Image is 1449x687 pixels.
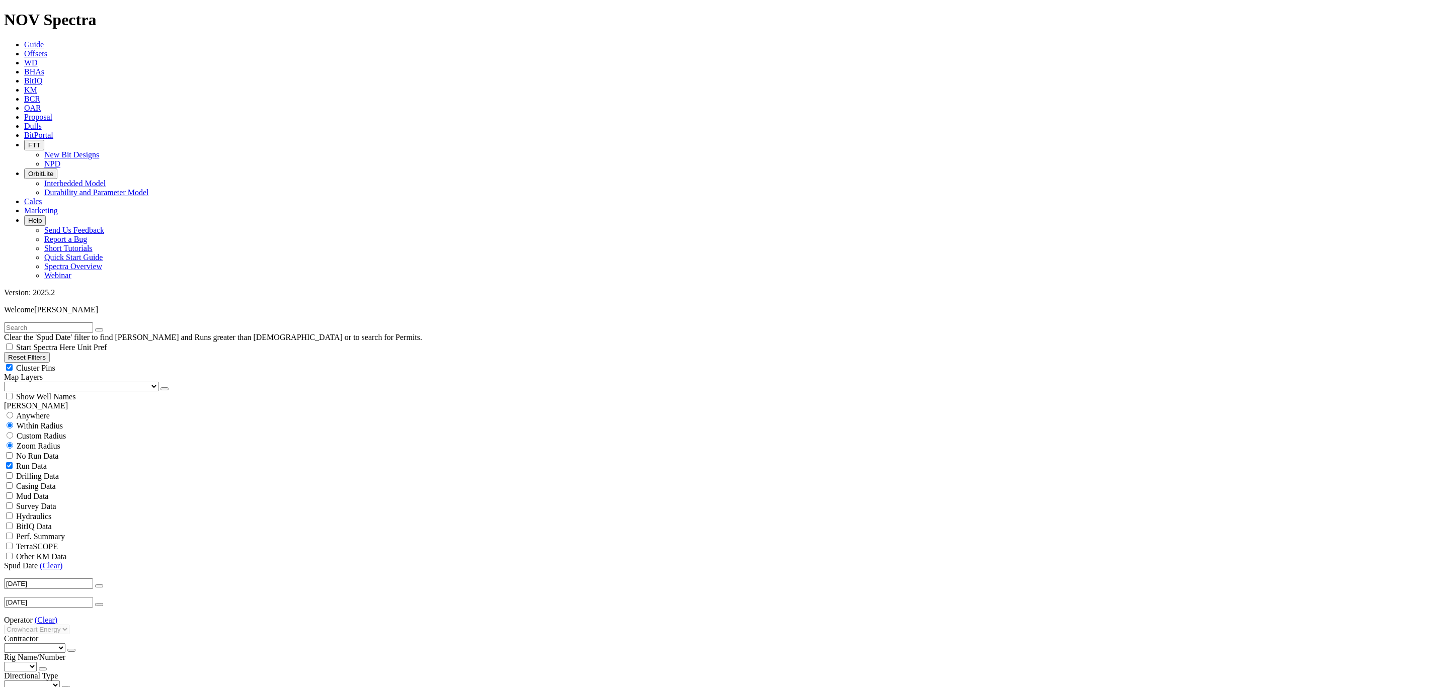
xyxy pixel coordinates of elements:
a: Quick Start Guide [44,253,103,262]
span: Operator [4,616,33,624]
a: Offsets [24,49,47,58]
button: Help [24,215,46,226]
span: Start Spectra Here [16,343,75,352]
span: Within Radius [17,421,63,430]
span: Hydraulics [16,512,51,521]
a: Guide [24,40,44,49]
a: Webinar [44,271,71,280]
span: Run Data [16,462,47,470]
a: Durability and Parameter Model [44,188,149,197]
a: KM [24,85,37,94]
a: Proposal [24,113,52,121]
a: (Clear) [40,561,62,570]
span: Clear the 'Spud Date' filter to find [PERSON_NAME] and Runs greater than [DEMOGRAPHIC_DATA] or to... [4,333,422,341]
a: Spectra Overview [44,262,102,271]
span: BitIQ Data [16,522,52,531]
a: Calcs [24,197,42,206]
div: [PERSON_NAME] [4,401,1445,410]
span: Custom Radius [17,432,66,440]
a: Report a Bug [44,235,87,243]
p: Welcome [4,305,1445,314]
a: Interbedded Model [44,179,106,188]
a: Dulls [24,122,42,130]
span: Map Layers [4,373,43,381]
input: Start Spectra Here [6,343,13,350]
span: OrbitLite [28,170,53,178]
a: (Clear) [35,616,57,624]
a: NPD [44,159,60,168]
a: BitPortal [24,131,53,139]
a: BitIQ [24,76,42,85]
span: No Run Data [16,452,58,460]
span: Show Well Names [16,392,75,401]
button: FTT [24,140,44,150]
span: Zoom Radius [17,442,60,450]
div: Version: 2025.2 [4,288,1445,297]
a: Send Us Feedback [44,226,104,234]
a: Short Tutorials [44,244,93,252]
h1: NOV Spectra [4,11,1445,29]
a: New Bit Designs [44,150,99,159]
span: Cluster Pins [16,364,55,372]
input: Before [4,597,93,608]
span: Other KM Data [16,552,66,561]
span: Directional Type [4,671,58,680]
span: [PERSON_NAME] [34,305,98,314]
a: Marketing [24,206,58,215]
span: Perf. Summary [16,532,65,541]
span: Mud Data [16,492,48,500]
input: After [4,578,93,589]
button: Reset Filters [4,352,50,363]
a: BCR [24,95,40,103]
filter-controls-checkbox: TerraSCOPE Data [4,551,1445,561]
span: Drilling Data [16,472,59,480]
span: Unit Pref [77,343,107,352]
span: Spud Date [4,561,38,570]
span: TerraSCOPE [16,542,58,551]
filter-controls-checkbox: TerraSCOPE Data [4,541,1445,551]
span: Help [28,217,42,224]
a: OAR [24,104,41,112]
a: BHAs [24,67,44,76]
a: WD [24,58,38,67]
span: Casing Data [16,482,56,490]
filter-controls-checkbox: Hydraulics Analysis [4,511,1445,521]
span: Contractor [4,634,38,643]
input: Search [4,322,93,333]
span: Anywhere [16,411,50,420]
span: Rig Name/Number [4,653,65,661]
button: OrbitLite [24,168,57,179]
span: Survey Data [16,502,56,510]
filter-controls-checkbox: Performance Summary [4,531,1445,541]
span: FTT [28,141,40,149]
